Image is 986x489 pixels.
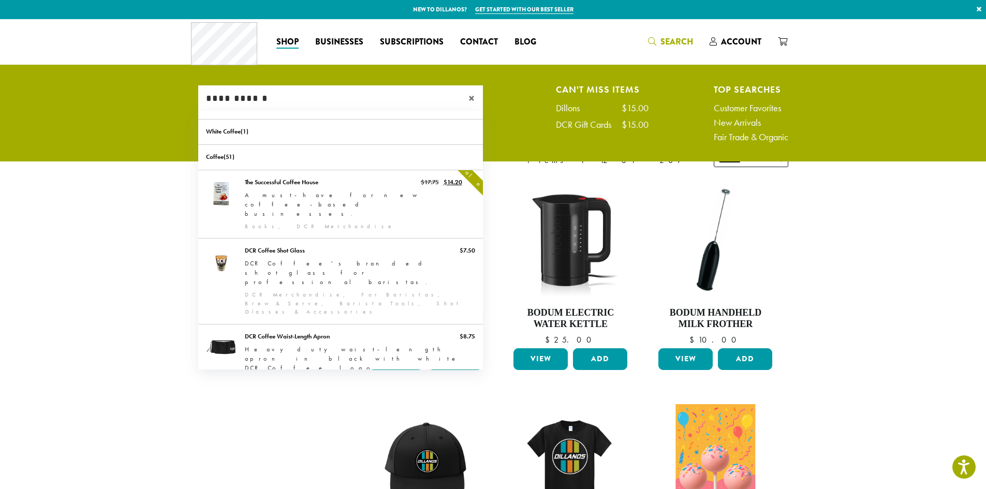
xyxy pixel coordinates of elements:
a: Bodum Handheld Milk Frother $10.00 [656,180,775,344]
span: Shop [276,36,299,49]
h4: Bodum Electric Water Kettle [511,307,630,330]
h4: Top Searches [714,85,788,93]
div: $15.00 [622,103,649,113]
a: Search [640,33,701,50]
h4: Bodum Handheld Milk Frother [656,307,775,330]
span: $ [545,334,554,345]
a: View [513,348,568,370]
span: Subscriptions [380,36,444,49]
a: New Arrivals [714,118,788,127]
bdi: 25.00 [545,334,596,345]
div: DCR Gift Cards [556,120,622,129]
h4: Can't Miss Items [556,85,649,93]
span: Search [660,36,693,48]
span: × [468,92,483,105]
a: Customer Favorites [714,103,788,113]
button: Add [718,348,772,370]
a: Bodum Electric Water Kettle $25.00 [511,180,630,344]
button: Add [573,348,627,370]
a: Fair Trade & Organic [714,132,788,142]
span: Contact [460,36,498,49]
span: $ [689,334,698,345]
a: View [658,348,713,370]
a: Shop [268,34,307,50]
a: Get started with our best seller [475,5,573,14]
span: Account [721,36,761,48]
img: DP3927.01-002.png [656,180,775,299]
span: Blog [514,36,536,49]
img: DP3955.01.png [511,180,630,299]
div: $15.00 [622,120,649,129]
span: Businesses [315,36,363,49]
div: Dillons [556,103,590,113]
bdi: 10.00 [689,334,741,345]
